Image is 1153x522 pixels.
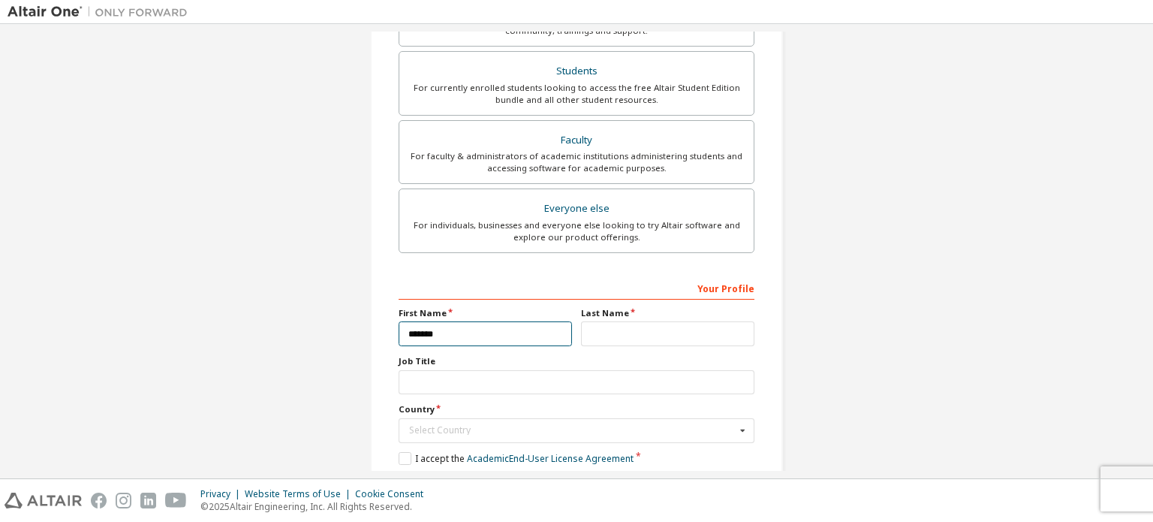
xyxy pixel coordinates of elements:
div: Your Profile [399,276,754,300]
div: Select Country [409,426,736,435]
img: linkedin.svg [140,493,156,508]
label: First Name [399,307,572,319]
img: altair_logo.svg [5,493,82,508]
div: Cookie Consent [355,488,432,500]
div: For individuals, businesses and everyone else looking to try Altair software and explore our prod... [408,219,745,243]
img: facebook.svg [91,493,107,508]
label: Country [399,403,754,415]
p: © 2025 Altair Engineering, Inc. All Rights Reserved. [200,500,432,513]
div: Privacy [200,488,245,500]
a: Academic End-User License Agreement [467,452,634,465]
label: Last Name [581,307,754,319]
div: Website Terms of Use [245,488,355,500]
label: I accept the [399,452,634,465]
label: Job Title [399,355,754,367]
div: For faculty & administrators of academic institutions administering students and accessing softwa... [408,150,745,174]
div: Faculty [408,130,745,151]
img: Altair One [8,5,195,20]
img: youtube.svg [165,493,187,508]
div: Students [408,61,745,82]
div: For currently enrolled students looking to access the free Altair Student Edition bundle and all ... [408,82,745,106]
div: Everyone else [408,198,745,219]
img: instagram.svg [116,493,131,508]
